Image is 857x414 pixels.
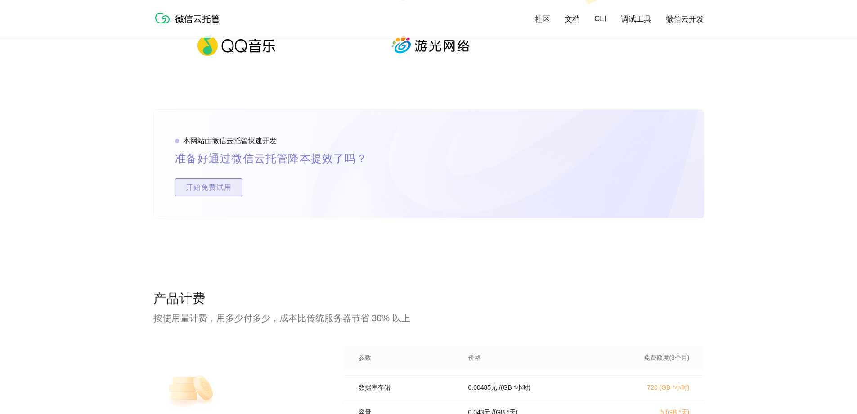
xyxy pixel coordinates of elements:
[621,14,651,24] a: 调试工具
[153,312,704,324] p: 按使用量计费，用多少付多少，成本比传统服务器节省 30% 以上
[468,354,481,362] p: 价格
[535,14,550,24] a: 社区
[153,21,225,28] a: 微信云托管
[175,178,242,196] span: 开始免费试用
[153,290,704,308] p: 产品计费
[183,136,277,146] p: 本网站由微信云托管快速开发
[359,384,456,392] p: 数据库存储
[153,9,225,27] img: 微信云托管
[666,14,704,24] a: 微信云开发
[359,354,456,362] p: 参数
[499,384,531,392] p: / (GB *小时)
[610,354,690,362] p: 免费额度(3个月)
[565,14,580,24] a: 文档
[610,384,690,392] p: 720 (GB *小时)
[468,384,498,392] p: 0.00485 元
[594,14,606,23] a: CLI
[175,150,389,168] p: 准备好通过微信云托管降本提效了吗？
